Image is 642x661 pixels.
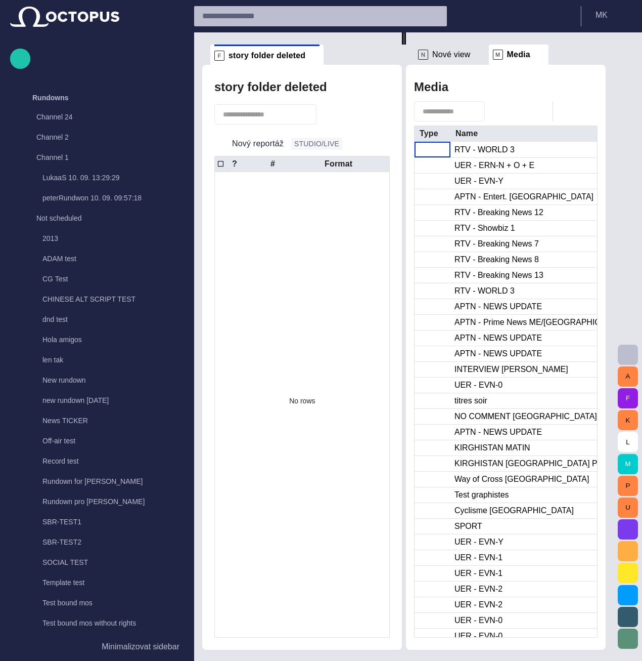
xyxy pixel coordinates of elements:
[42,173,184,183] p: LukaaS 10. 09. 13:29:29
[595,9,608,21] p: M K
[22,513,184,533] div: SBR-TEST1
[22,169,184,189] div: LukaaS 10. 09. 13:29:29
[36,213,163,223] p: Not scheduled
[22,371,184,391] div: New rundown
[42,618,184,628] p: Test bound mos without rights
[22,351,184,371] div: len tak
[454,395,487,406] div: titres soir
[454,411,597,422] div: NO COMMENT LIBAN
[22,614,184,634] div: Test bound mos without rights
[454,568,502,579] div: UER - EVN-1
[618,432,638,452] button: L
[420,129,438,139] div: Type
[42,335,184,345] p: Hola amigos
[454,552,502,563] div: UER - EVN-1
[618,476,638,496] button: P
[42,314,184,324] p: dnd test
[36,112,163,122] p: Channel 24
[42,254,184,264] p: ADAM test
[454,427,542,438] div: APTN - NEWS UPDATE
[22,189,184,209] div: peterRundwon 10. 09. 09:57:18
[454,584,502,595] div: UER - EVN-2
[454,489,509,501] div: Test graphistes
[454,317,609,328] div: APTN - Prime News ME/EUROPE
[102,641,179,653] p: Minimalizovat sidebar
[36,132,163,142] p: Channel 2
[454,474,589,485] div: Way of Cross Jerusalem
[22,573,184,594] div: Template test
[42,497,184,507] p: Rundown pro [PERSON_NAME]
[325,159,352,169] div: Format
[454,191,593,202] div: APTN - Entert. EUROPE
[214,135,287,153] button: Nový reportáž
[42,294,184,304] p: CHINESE ALT SCRIPT TEST
[454,442,530,453] div: KIRGHISTAN MATIN
[214,80,327,94] h2: story folder deleted
[210,45,324,65] div: Fstory folder deleted
[22,411,184,432] div: News TICKER
[215,172,390,630] div: No rows
[22,472,184,492] div: Rundown for [PERSON_NAME]
[454,348,542,359] div: APTN - NEWS UPDATE
[10,637,184,657] button: Minimalizovat sidebar
[454,521,482,532] div: SPORT
[454,301,542,312] div: APTN - NEWS UPDATE
[232,159,237,169] div: ?
[42,375,184,385] p: New rundown
[489,45,548,65] div: MMedia
[22,229,184,250] div: 2013
[414,80,448,94] h2: Media
[618,410,638,430] button: K
[418,50,428,60] p: N
[291,138,342,150] button: STUDIO/LIVE
[22,553,184,573] div: SOCIAL TEST
[22,330,184,351] div: Hola amigos
[42,233,184,243] p: 2013
[22,594,184,614] div: Test bound mos
[493,50,503,60] p: M
[42,416,184,426] p: News TICKER
[618,454,638,474] button: M
[432,50,471,60] span: Nové view
[454,380,502,391] div: UER - EVN-0
[214,51,224,61] p: F
[228,51,305,61] span: story folder deleted
[36,152,163,162] p: Channel 1
[454,270,543,281] div: RTV - Breaking News 13
[270,159,275,169] div: #
[389,159,411,169] div: Name
[454,207,543,218] div: RTV - Breaking News 12
[587,6,636,24] button: MK
[414,45,489,65] div: NNové view
[454,160,534,171] div: UER - ERN-N + O + E
[42,517,184,527] p: SBR-TEST1
[454,254,539,265] div: RTV - Breaking News 8
[42,537,184,547] p: SBR-TEST2
[42,274,184,284] p: CG Test
[42,598,184,608] p: Test bound mos
[42,355,184,365] p: len tak
[454,333,542,344] div: APTN - NEWS UPDATE
[22,432,184,452] div: Off-air test
[22,250,184,270] div: ADAM test
[32,93,69,103] p: Rundowns
[454,615,502,626] div: UER - EVN-0
[42,557,184,567] p: SOCIAL TEST
[22,492,184,513] div: Rundown pro [PERSON_NAME]
[10,7,119,27] img: Octopus News Room
[454,505,574,516] div: Cyclisme Italie
[22,533,184,553] div: SBR-TEST2
[454,285,515,297] div: RTV - WORLD 3
[454,144,515,155] div: RTV - WORLD 3
[618,366,638,387] button: A
[42,395,184,405] p: new rundown [DATE]
[22,290,184,310] div: CHINESE ALT SCRIPT TEST
[22,310,184,330] div: dnd test
[10,88,184,637] ul: main menu
[42,436,184,446] p: Off-air test
[42,193,184,203] p: peterRundwon 10. 09. 09:57:18
[454,599,502,610] div: UER - EVN-2
[42,476,184,486] p: Rundown for [PERSON_NAME]
[22,270,184,290] div: CG Test
[454,176,503,187] div: UER - EVN-Y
